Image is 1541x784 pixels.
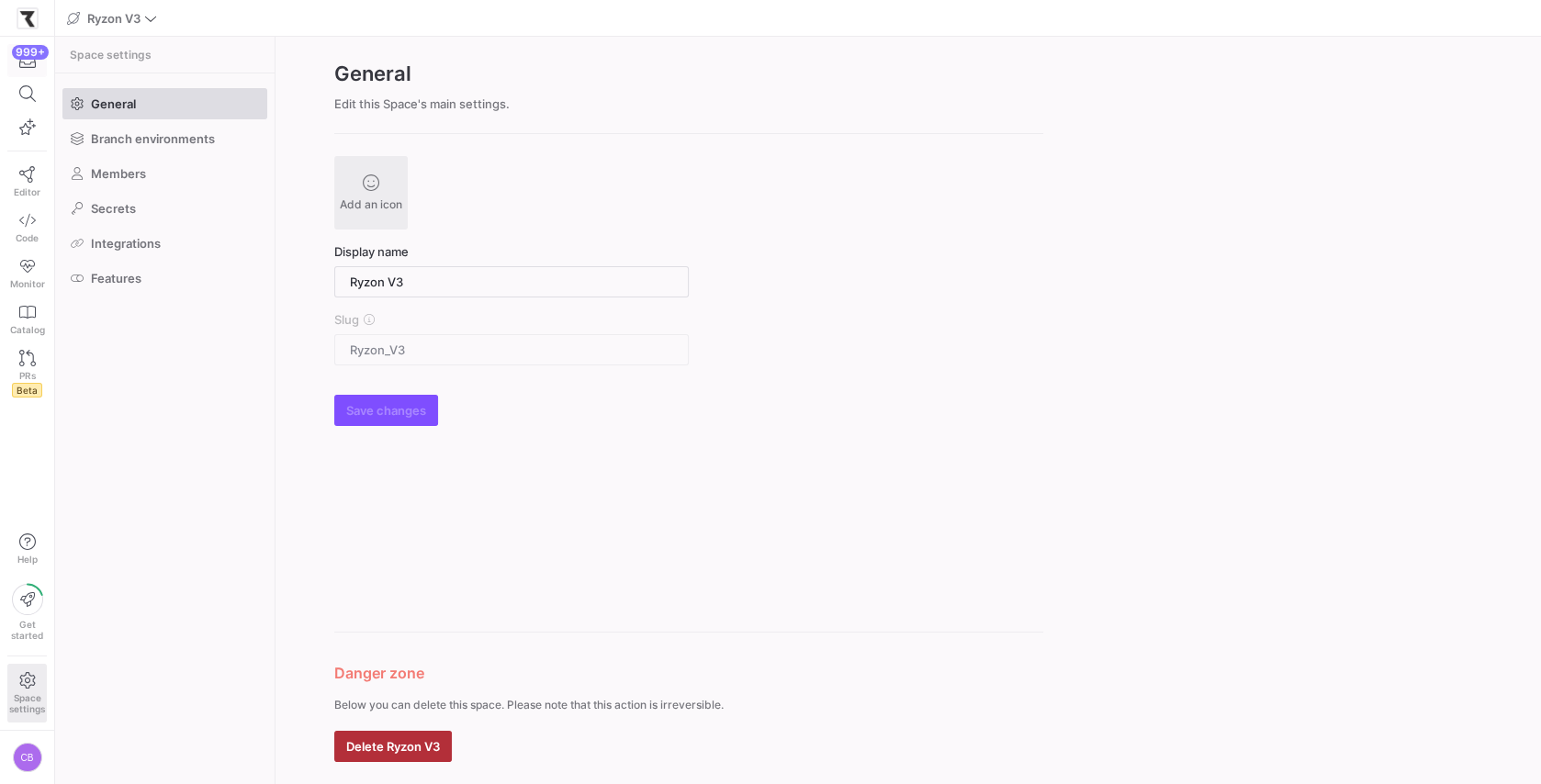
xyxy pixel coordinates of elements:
[10,324,45,335] span: Catalog
[16,232,39,243] span: Code
[19,370,36,381] span: PRs
[9,692,45,714] span: Space settings
[91,96,136,111] span: General
[91,236,161,251] span: Integrations
[7,297,47,342] a: Catalog
[12,45,49,60] div: 999+
[12,383,42,398] span: Beta
[62,263,267,294] a: Features
[91,131,215,146] span: Branch environments
[7,577,47,648] button: Getstarted
[7,664,47,722] a: Spacesettings
[62,6,162,30] button: Ryzon V3
[62,158,267,189] a: Members
[334,59,1043,89] h2: General
[334,96,1043,111] div: Edit this Space's main settings.
[346,739,440,754] span: Delete Ryzon V3
[7,525,47,573] button: Help
[62,123,267,154] a: Branch environments
[7,342,47,405] a: PRsBeta
[334,244,409,259] span: Display name
[334,699,1043,711] p: Below you can delete this space. Please note that this action is irreversible.
[334,662,1043,684] h3: Danger zone
[16,554,39,565] span: Help
[14,186,40,197] span: Editor
[18,9,37,28] img: https://storage.googleapis.com/y42-prod-data-exchange/images/sBsRsYb6BHzNxH9w4w8ylRuridc3cmH4JEFn...
[87,11,141,26] span: Ryzon V3
[7,159,47,205] a: Editor
[91,166,146,181] span: Members
[7,44,47,77] button: 999+
[91,271,141,286] span: Features
[7,738,47,777] button: CB
[70,49,152,62] span: Space settings
[13,743,42,772] div: CB
[62,228,267,259] a: Integrations
[7,251,47,297] a: Monitor
[334,731,452,762] button: Delete Ryzon V3
[10,278,45,289] span: Monitor
[340,198,402,211] span: Add an icon
[62,193,267,224] a: Secrets
[91,201,136,216] span: Secrets
[62,88,267,119] a: General
[7,205,47,251] a: Code
[11,619,43,641] span: Get started
[7,3,47,34] a: https://storage.googleapis.com/y42-prod-data-exchange/images/sBsRsYb6BHzNxH9w4w8ylRuridc3cmH4JEFn...
[334,312,359,327] span: Slug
